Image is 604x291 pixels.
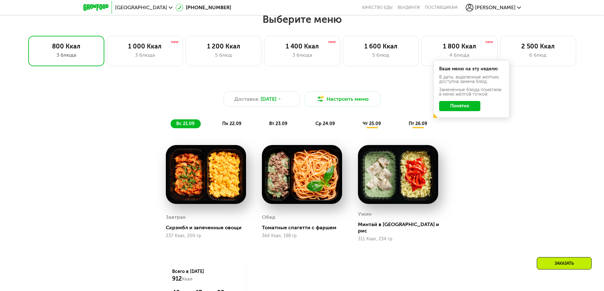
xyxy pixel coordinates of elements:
span: Ккал [182,276,192,282]
div: 2 500 Ккал [507,42,569,50]
span: [DATE] [261,95,276,103]
span: чт 25.09 [363,121,381,126]
div: 364 Ккал, 198 гр [262,233,342,238]
span: вт 23.09 [269,121,287,126]
div: 1 800 Ккал [428,42,491,50]
h2: Выберите меню [20,13,584,26]
div: Завтрак [166,212,186,222]
div: 1 600 Ккал [349,42,412,50]
span: вс 21.09 [176,121,194,126]
span: пн 22.09 [222,121,241,126]
a: [PHONE_NUMBER] [176,4,231,11]
button: Настроить меню [305,92,381,107]
a: Качество еды [362,5,393,10]
div: 3 блюда [271,51,334,59]
div: 4 блюда [428,51,491,59]
div: Ужин [358,209,372,219]
div: 1 000 Ккал [114,42,176,50]
div: поставщикам [425,5,458,10]
div: Заказать [537,257,592,269]
div: Заменённые блюда пометили в меню жёлтой точкой. [439,88,504,97]
div: 3 блюда [35,51,98,59]
span: пт 26.09 [409,121,427,126]
span: Доставка: [234,95,259,103]
span: ср 24.09 [315,121,335,126]
div: Томатные спагетти с фаршем [262,225,347,231]
div: В даты, выделенные желтым, доступна замена блюд. [439,75,504,84]
div: 3 блюда [114,51,176,59]
div: Минтай в [GEOGRAPHIC_DATA] и рис [358,221,443,234]
div: 1 400 Ккал [271,42,334,50]
div: Ваше меню на эту неделю [439,67,504,71]
div: 6 блюд [507,51,569,59]
div: 800 Ккал [35,42,98,50]
div: 237 Ккал, 200 гр [166,233,246,238]
button: Понятно [439,101,480,111]
span: [PERSON_NAME] [475,5,516,10]
div: 5 блюд [349,51,412,59]
div: Обед [262,212,275,222]
a: Вендинги [398,5,420,10]
div: Скрэмбл и запеченные овощи [166,225,251,231]
div: 311 Ккал, 234 гр [358,237,438,242]
span: 912 [172,275,182,282]
div: 1 200 Ккал [192,42,255,50]
div: 5 блюд [192,51,255,59]
div: Всего в [DATE] [172,269,240,282]
span: [GEOGRAPHIC_DATA] [115,5,167,10]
